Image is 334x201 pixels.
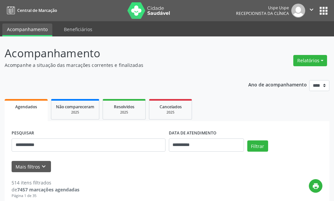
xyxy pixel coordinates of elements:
[17,186,79,193] strong: 7457 marcações agendadas
[40,163,47,170] i: keyboard_arrow_down
[114,104,134,110] span: Resolvidos
[308,6,315,13] i: 
[309,179,322,193] button: print
[5,62,232,69] p: Acompanhe a situação das marcações correntes e finalizadas
[15,104,37,110] span: Agendados
[2,24,52,36] a: Acompanhamento
[247,140,268,152] button: Filtrar
[312,182,319,190] i: print
[154,110,187,115] div: 2025
[12,193,79,199] div: Página 1 de 35
[12,186,79,193] div: de
[108,110,141,115] div: 2025
[293,55,327,66] button: Relatórios
[169,128,216,138] label: DATA DE ATENDIMENTO
[12,128,34,138] label: PESQUISAR
[12,161,51,173] button: Mais filtroskeyboard_arrow_down
[5,45,232,62] p: Acompanhamento
[236,5,289,11] div: Uspe Uspe
[248,80,307,88] p: Ano de acompanhamento
[56,110,94,115] div: 2025
[318,5,329,17] button: apps
[305,4,318,18] button: 
[160,104,182,110] span: Cancelados
[291,4,305,18] img: img
[5,5,57,16] a: Central de Marcação
[12,179,79,186] div: 514 itens filtrados
[59,24,97,35] a: Beneficiários
[236,11,289,16] span: Recepcionista da clínica
[56,104,94,110] span: Não compareceram
[17,8,57,13] span: Central de Marcação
